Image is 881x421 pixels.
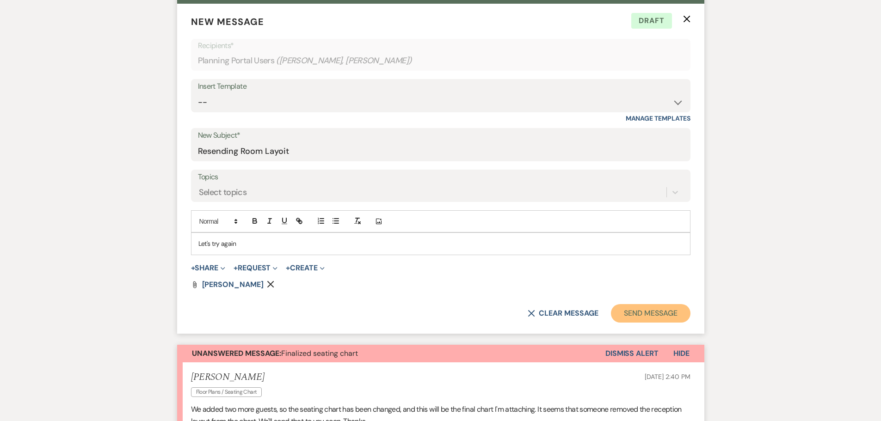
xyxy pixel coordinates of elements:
span: ( [PERSON_NAME], [PERSON_NAME] ) [276,55,412,67]
a: [PERSON_NAME] [202,281,264,288]
span: Finalized seating chart [192,348,358,358]
h5: [PERSON_NAME] [191,372,267,383]
button: Share [191,264,226,272]
p: Let's try again [198,238,683,249]
span: + [191,264,195,272]
span: + [234,264,238,272]
span: + [286,264,290,272]
span: [DATE] 2:40 PM [645,372,690,381]
button: Request [234,264,277,272]
p: Recipients* [198,40,684,52]
button: Create [286,264,324,272]
button: Hide [659,345,704,362]
div: Insert Template [198,80,684,93]
label: New Subject* [198,129,684,142]
span: Floor Plans / Seating Chart [191,387,262,397]
button: Clear message [528,310,598,317]
div: Planning Portal Users [198,52,684,70]
button: Unanswered Message:Finalized seating chart [177,345,605,362]
span: Hide [673,348,690,358]
div: Select topics [199,186,247,199]
a: Manage Templates [626,114,690,122]
span: [PERSON_NAME] [202,280,264,289]
button: Dismiss Alert [605,345,659,362]
label: Topics [198,171,684,184]
strong: Unanswered Message: [192,348,281,358]
span: Draft [631,13,672,29]
span: New Message [191,16,264,28]
button: Send Message [611,304,690,323]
